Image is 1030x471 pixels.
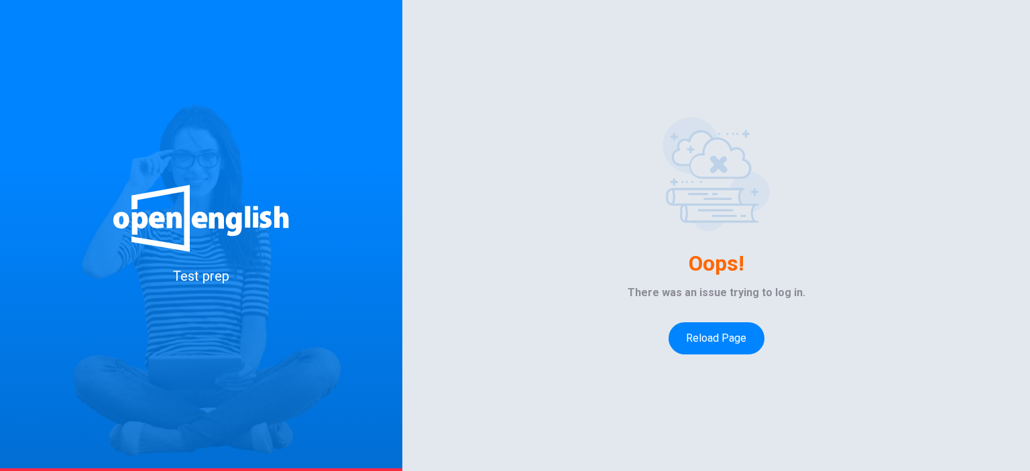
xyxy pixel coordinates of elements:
h4: Oops! [689,253,744,274]
img: logo [113,185,290,252]
img: Empty [663,117,770,231]
button: Reload page [669,322,764,354]
span: There was an issue trying to log in. [628,285,805,301]
span: Test prep [173,268,229,284]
